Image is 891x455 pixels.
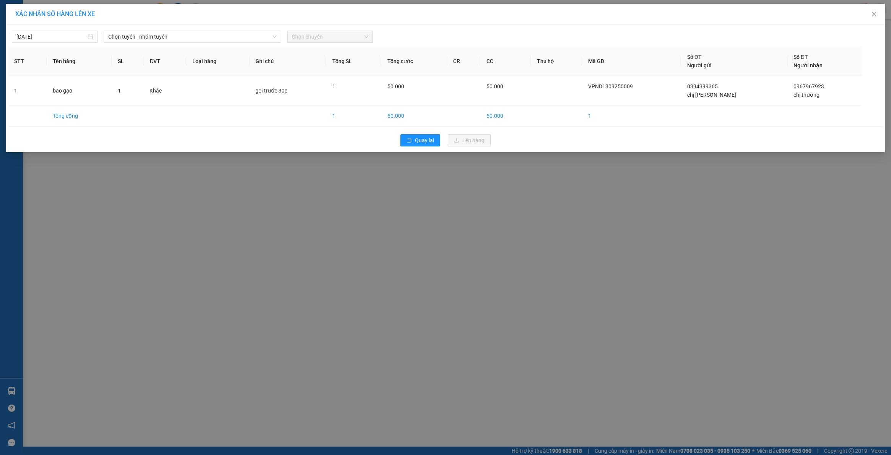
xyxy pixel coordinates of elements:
th: STT [8,47,47,76]
span: close [871,11,877,17]
th: ĐVT [143,47,186,76]
span: chị [PERSON_NAME] [687,92,736,98]
th: Loại hàng [186,47,249,76]
td: 1 [326,106,381,127]
td: 1 [8,76,47,106]
span: 50.000 [486,83,503,89]
th: CC [480,47,531,76]
button: Close [863,4,885,25]
th: Tên hàng [47,47,112,76]
span: Chọn tuyến - nhóm tuyến [108,31,276,42]
td: Khác [143,76,186,106]
td: bao gạo [47,76,112,106]
th: CR [447,47,480,76]
span: VPND1309250009 [588,83,633,89]
th: Thu hộ [531,47,582,76]
span: chị thương [793,92,819,98]
span: XÁC NHẬN SỐ HÀNG LÊN XE [15,10,95,18]
td: 1 [582,106,681,127]
span: gọi trước 30p [255,88,288,94]
td: 50.000 [381,106,447,127]
span: rollback [406,138,412,144]
span: Chọn chuyến [292,31,368,42]
span: 50.000 [387,83,404,89]
span: 1 [332,83,335,89]
th: Ghi chú [249,47,327,76]
th: Tổng SL [326,47,381,76]
span: Số ĐT [793,54,808,60]
button: uploadLên hàng [448,134,491,146]
span: Số ĐT [687,54,702,60]
th: Tổng cước [381,47,447,76]
td: 50.000 [480,106,531,127]
th: Mã GD [582,47,681,76]
span: 0394399365 [687,83,718,89]
span: down [272,34,277,39]
span: 0967967923 [793,83,824,89]
span: Người nhận [793,62,823,68]
span: Quay lại [415,136,434,145]
td: Tổng cộng [47,106,112,127]
button: rollbackQuay lại [400,134,440,146]
input: 13/09/2025 [16,32,86,41]
th: SL [112,47,143,76]
span: Người gửi [687,62,712,68]
span: 1 [118,88,121,94]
